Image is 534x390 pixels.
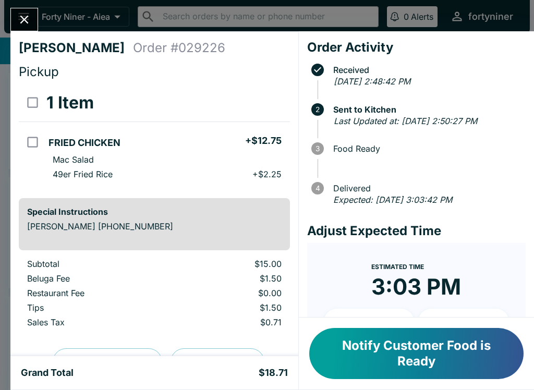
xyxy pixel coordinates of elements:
em: [DATE] 2:48:42 PM [334,76,410,87]
p: 49er Fried Rice [53,169,113,179]
text: 4 [315,184,320,192]
button: + 10 [324,309,415,335]
span: Sent to Kitchen [328,105,526,114]
table: orders table [19,84,290,190]
p: Subtotal [27,259,165,269]
text: 3 [315,144,320,153]
h3: 1 Item [46,92,94,113]
span: Food Ready [328,144,526,153]
h6: Special Instructions [27,206,282,217]
p: [PERSON_NAME] [PHONE_NUMBER] [27,221,282,231]
button: Close [11,8,38,31]
h4: Order Activity [307,40,526,55]
h5: Grand Total [21,367,74,379]
time: 3:03 PM [371,273,461,300]
p: $15.00 [181,259,282,269]
button: Preview Receipt [53,348,162,375]
h5: FRIED CHICKEN [48,137,120,149]
h4: [PERSON_NAME] [19,40,133,56]
button: Notify Customer Food is Ready [309,328,524,379]
p: Tips [27,302,165,313]
span: Estimated Time [371,263,424,271]
h5: + $12.75 [245,135,282,147]
table: orders table [19,259,290,332]
h4: Adjust Expected Time [307,223,526,239]
button: Print Receipt [171,348,264,375]
em: Last Updated at: [DATE] 2:50:27 PM [334,116,477,126]
h4: Order # 029226 [133,40,225,56]
p: $0.71 [181,317,282,327]
span: Received [328,65,526,75]
h5: $18.71 [259,367,288,379]
text: 2 [315,105,320,114]
span: Pickup [19,64,59,79]
p: Sales Tax [27,317,165,327]
p: Beluga Fee [27,273,165,284]
button: + 20 [418,309,509,335]
span: Delivered [328,184,526,193]
p: Mac Salad [53,154,94,165]
p: $1.50 [181,273,282,284]
p: + $2.25 [252,169,282,179]
p: Restaurant Fee [27,288,165,298]
p: $1.50 [181,302,282,313]
em: Expected: [DATE] 3:03:42 PM [333,194,452,205]
p: $0.00 [181,288,282,298]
